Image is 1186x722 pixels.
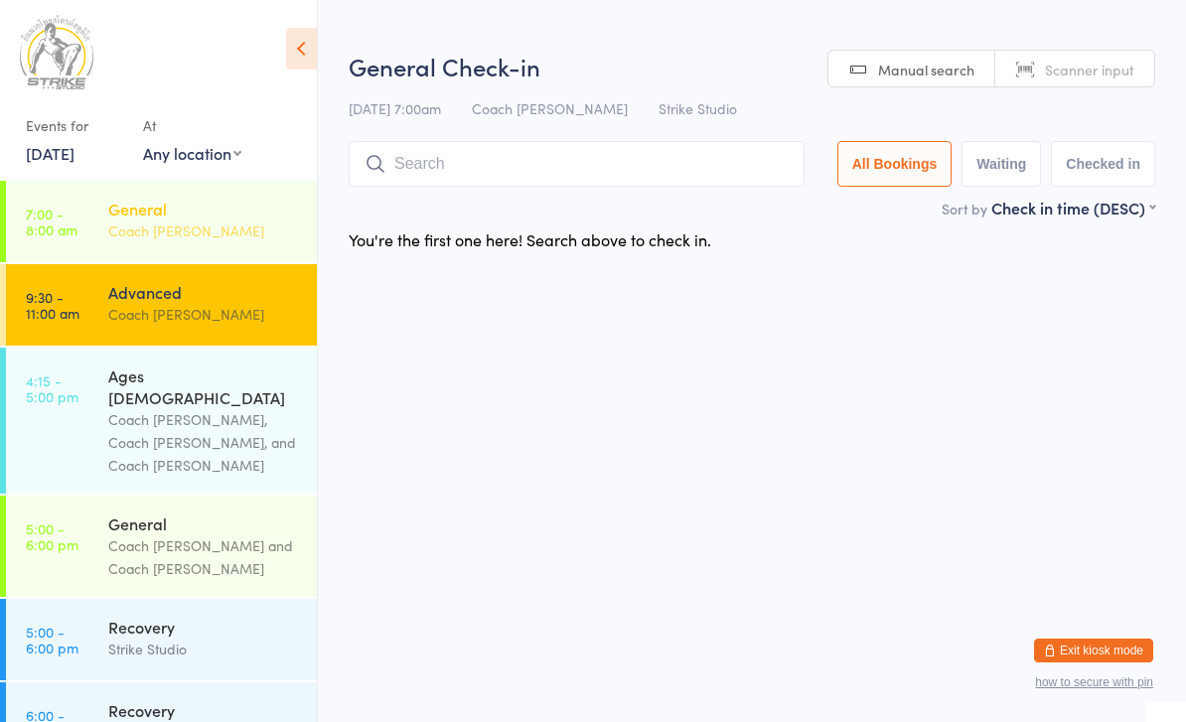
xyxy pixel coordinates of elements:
[6,496,317,597] a: 5:00 -6:00 pmGeneralCoach [PERSON_NAME] and Coach [PERSON_NAME]
[108,512,300,534] div: General
[1051,141,1155,187] button: Checked in
[6,348,317,494] a: 4:15 -5:00 pmAges [DEMOGRAPHIC_DATA]Coach [PERSON_NAME], Coach [PERSON_NAME], and Coach [PERSON_N...
[108,303,300,326] div: Coach [PERSON_NAME]
[143,109,241,142] div: At
[6,264,317,346] a: 9:30 -11:00 amAdvancedCoach [PERSON_NAME]
[143,142,241,164] div: Any location
[878,60,974,79] span: Manual search
[26,520,78,552] time: 5:00 - 6:00 pm
[6,599,317,680] a: 5:00 -6:00 pmRecoveryStrike Studio
[108,219,300,242] div: Coach [PERSON_NAME]
[108,616,300,638] div: Recovery
[108,638,300,660] div: Strike Studio
[26,206,77,237] time: 7:00 - 8:00 am
[1034,639,1153,662] button: Exit kiosk mode
[108,408,300,477] div: Coach [PERSON_NAME], Coach [PERSON_NAME], and Coach [PERSON_NAME]
[962,141,1041,187] button: Waiting
[108,534,300,580] div: Coach [PERSON_NAME] and Coach [PERSON_NAME]
[991,197,1155,218] div: Check in time (DESC)
[1045,60,1134,79] span: Scanner input
[108,364,300,408] div: Ages [DEMOGRAPHIC_DATA]
[659,98,737,118] span: Strike Studio
[1035,675,1153,689] button: how to secure with pin
[349,98,441,118] span: [DATE] 7:00am
[26,142,74,164] a: [DATE]
[108,281,300,303] div: Advanced
[26,289,79,321] time: 9:30 - 11:00 am
[6,181,317,262] a: 7:00 -8:00 amGeneralCoach [PERSON_NAME]
[20,15,93,89] img: Strike Studio
[837,141,953,187] button: All Bookings
[26,109,123,142] div: Events for
[108,699,300,721] div: Recovery
[472,98,628,118] span: Coach [PERSON_NAME]
[108,198,300,219] div: General
[26,372,78,404] time: 4:15 - 5:00 pm
[349,141,805,187] input: Search
[349,50,1155,82] h2: General Check-in
[942,199,987,218] label: Sort by
[26,624,78,655] time: 5:00 - 6:00 pm
[349,228,711,250] div: You're the first one here! Search above to check in.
